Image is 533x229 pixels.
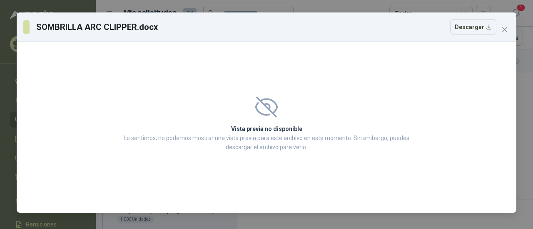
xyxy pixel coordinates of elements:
p: Lo sentimos, no podemos mostrar una vista previa para este archivo en este momento. Sin embargo, ... [121,133,412,152]
button: Close [498,23,511,36]
button: Descargar [450,19,496,35]
span: close [501,26,508,33]
h3: SOMBRILLA ARC CLIPPER.docx [36,21,159,33]
h2: Vista previa no disponible [121,124,412,133]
